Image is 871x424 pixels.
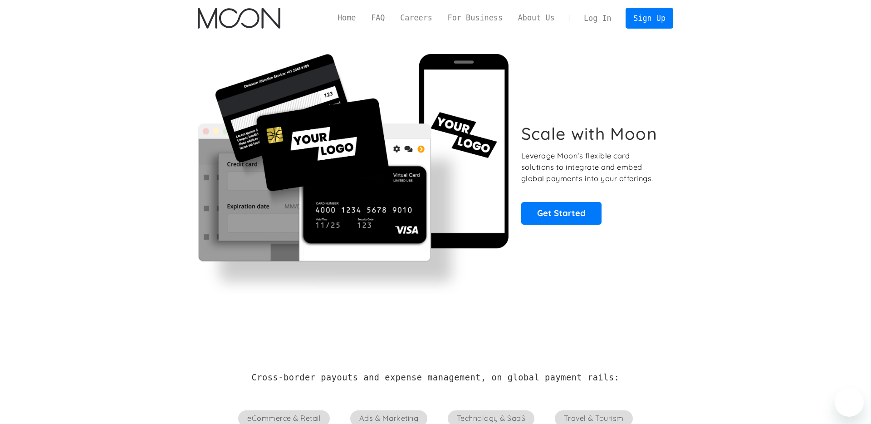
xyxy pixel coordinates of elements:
[626,8,673,28] a: Sign Up
[521,150,663,184] p: Leverage Moon's flexible card solutions to integrate and embed global payments into your offerings.
[330,12,363,24] a: Home
[835,388,864,417] iframe: Button to launch messaging window
[576,8,619,28] a: Log In
[198,8,280,29] img: Moon Logo
[252,373,620,383] h2: Cross-border payouts and expense management, on global payment rails:
[510,12,563,24] a: About Us
[521,202,602,225] a: Get Started
[440,12,510,24] a: For Business
[198,8,280,29] a: home
[363,12,392,24] a: FAQ
[521,123,657,144] h1: Scale with Moon
[392,12,440,24] a: Careers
